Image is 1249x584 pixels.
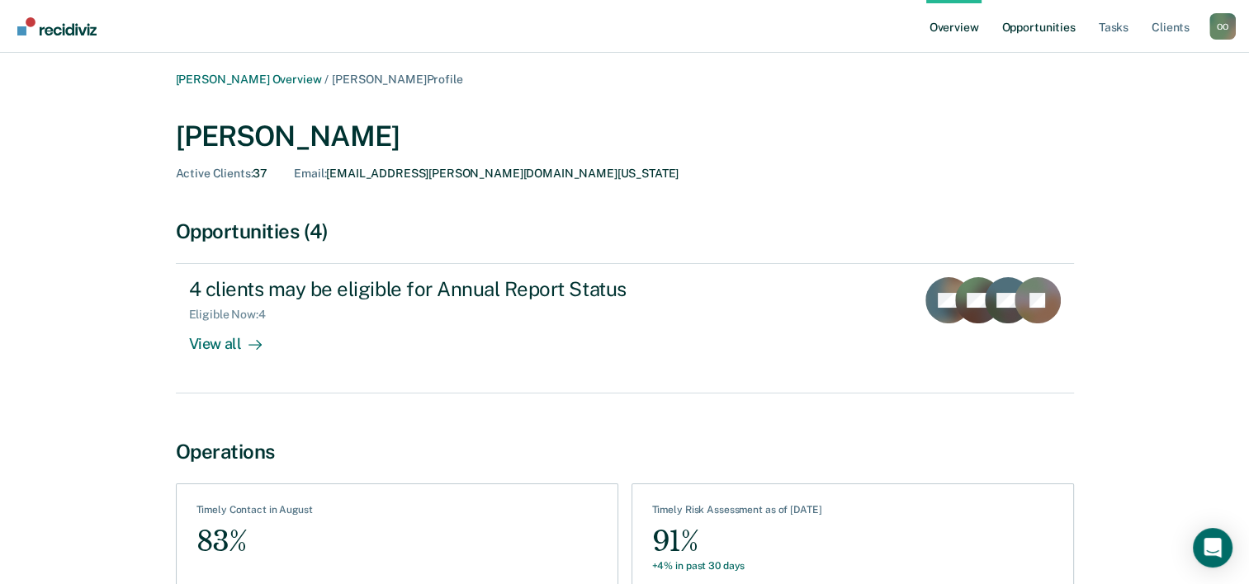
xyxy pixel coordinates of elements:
div: View all [189,322,281,354]
span: Email : [294,167,326,180]
a: 4 clients may be eligible for Annual Report StatusEligible Now:4View all [176,263,1074,393]
div: +4% in past 30 days [652,560,822,572]
div: Eligible Now : 4 [189,308,279,322]
div: [EMAIL_ADDRESS][PERSON_NAME][DOMAIN_NAME][US_STATE] [294,167,679,181]
div: Timely Risk Assessment as of [DATE] [652,504,822,522]
span: [PERSON_NAME] Profile [332,73,462,86]
span: / [321,73,332,86]
div: 91% [652,523,822,560]
div: [PERSON_NAME] [176,120,1074,153]
div: Opportunities (4) [176,219,1074,243]
div: Operations [176,440,1074,464]
button: Profile dropdown button [1209,13,1236,40]
img: Recidiviz [17,17,97,35]
div: Open Intercom Messenger [1193,528,1232,568]
div: 83% [196,523,313,560]
div: 4 clients may be eligible for Annual Report Status [189,277,769,301]
div: 37 [176,167,268,181]
div: Timely Contact in August [196,504,313,522]
a: [PERSON_NAME] Overview [176,73,322,86]
div: O O [1209,13,1236,40]
span: Active Clients : [176,167,253,180]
